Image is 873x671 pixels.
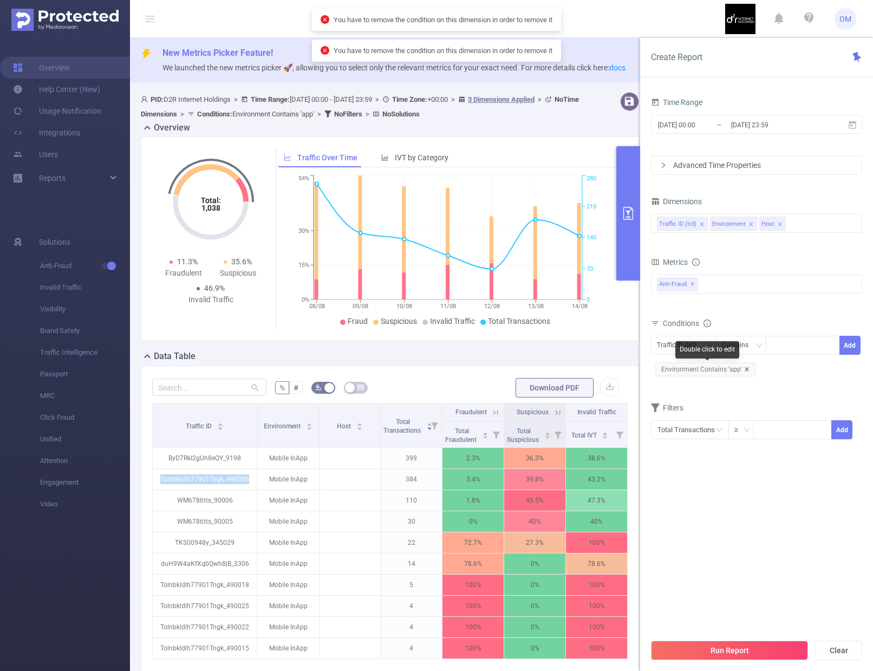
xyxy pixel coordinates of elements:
[153,596,257,616] p: Tolnbkldlh77901Tngk_490025
[571,303,587,310] tspan: 14/08
[372,95,382,103] span: >
[602,434,608,438] i: icon: caret-down
[13,57,70,79] a: Overview
[40,385,130,407] span: MRC
[40,493,130,515] span: Video
[535,95,545,103] span: >
[448,95,458,103] span: >
[483,431,488,434] i: icon: caret-up
[13,100,101,122] a: Usage Notification
[566,511,627,532] p: 40%
[334,110,362,118] b: No Filters
[734,421,746,439] div: ≥
[298,227,309,234] tspan: 30%
[381,638,442,659] p: 4
[396,303,412,310] tspan: 10/08
[545,434,551,438] i: icon: caret-down
[217,421,224,428] div: Sort
[652,156,862,174] div: icon: rightAdvanced Time Properties
[177,110,187,118] span: >
[315,384,322,390] i: icon: bg-colors
[427,403,442,447] i: Filter menu
[153,553,257,574] p: duH9W4aKfXqbQwh8jB_3306
[153,469,257,490] p: Tolnbkldlh77901Tngk_490006
[201,204,220,212] tspan: 1,038
[381,317,417,325] span: Suspicious
[655,362,756,376] span: Environment Contains 'app'
[445,427,478,444] span: Total Fraudulent
[442,490,504,511] p: 1.8%
[759,217,786,231] li: Host
[294,383,298,392] span: #
[426,421,433,428] div: Sort
[258,617,319,637] p: Mobile InApp
[40,255,130,277] span: Anti-Fraud
[744,427,750,434] i: icon: down
[504,638,565,659] p: 0%
[381,532,442,553] p: 22
[251,95,290,103] b: Time Range:
[651,641,808,660] button: Run Report
[302,296,309,303] tspan: 0%
[201,196,221,205] tspan: Total:
[550,421,565,447] i: Filter menu
[566,490,627,511] p: 47.3%
[381,575,442,595] p: 5
[13,79,100,100] a: Help Center (New)
[306,421,312,428] div: Sort
[442,532,504,553] p: 72.7%
[39,174,66,183] span: Reports
[571,432,598,439] span: Total IVT
[381,553,442,574] p: 14
[609,63,626,72] a: docs
[334,15,552,25] p: You have to remove the condition on this dimension in order to remove it
[602,431,608,434] i: icon: caret-up
[756,342,763,350] i: icon: down
[258,532,319,553] p: Mobile InApp
[151,95,164,103] b: PID:
[381,469,442,490] p: 384
[831,420,852,439] button: Add
[504,553,565,574] p: 0%
[356,421,362,425] i: icon: caret-up
[40,428,130,450] span: Unified
[218,421,224,425] i: icon: caret-up
[612,421,627,447] i: Filter menu
[40,450,130,472] span: Attention
[157,268,211,279] div: Fraudulent
[692,258,700,266] i: icon: info-circle
[587,234,596,242] tspan: 140
[442,596,504,616] p: 100%
[442,448,504,468] p: 2.3%
[218,426,224,429] i: icon: caret-down
[442,511,504,532] p: 0%
[730,118,818,132] input: End date
[153,638,257,659] p: Tolnbkldlh77901Tngk_490015
[710,217,757,231] li: Environment
[504,490,565,511] p: 45.5%
[660,162,667,168] i: icon: right
[258,638,319,659] p: Mobile InApp
[279,383,285,392] span: %
[392,95,427,103] b: Time Zone:
[357,384,364,390] i: icon: table
[382,110,420,118] b: No Solutions
[504,448,565,468] p: 36.3%
[154,121,190,134] h2: Overview
[306,426,312,429] i: icon: caret-down
[258,490,319,511] p: Mobile InApp
[587,175,596,183] tspan: 280
[430,317,475,325] span: Invalid Traffic
[186,422,213,430] span: Traffic ID
[442,469,504,490] p: 3.4%
[321,15,329,24] i: icon: close-circle
[545,431,551,434] i: icon: caret-up
[504,617,565,637] p: 0%
[153,617,257,637] p: Tolnbkldlh77901Tngk_490022
[587,265,593,272] tspan: 70
[577,408,616,416] span: Invalid Traffic
[504,469,565,490] p: 39.8%
[381,490,442,511] p: 110
[177,257,198,266] span: 11.3%
[309,303,324,310] tspan: 08/08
